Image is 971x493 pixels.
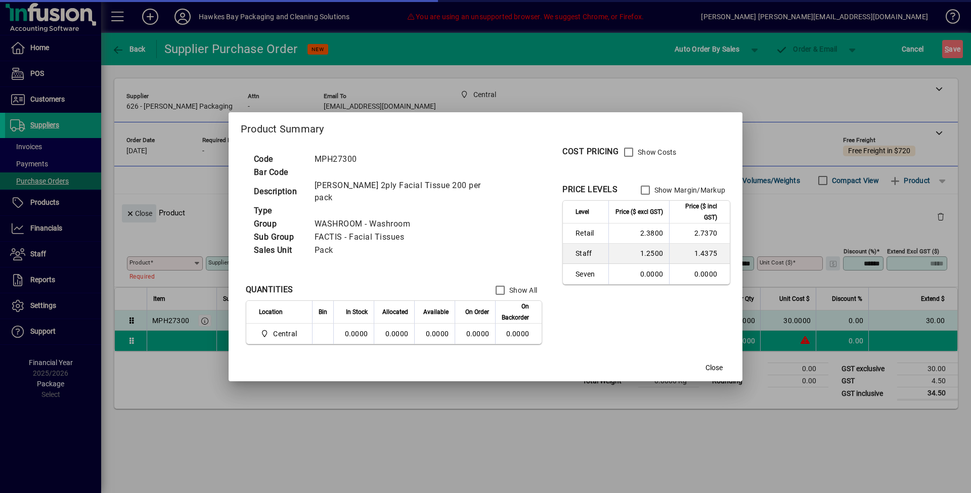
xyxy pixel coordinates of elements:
td: 1.2500 [608,244,669,264]
td: MPH27300 [310,153,494,166]
td: 0.0000 [669,264,730,284]
span: Retail [576,228,602,238]
div: COST PRICING [562,146,619,158]
span: Staff [576,248,602,258]
td: [PERSON_NAME] 2ply Facial Tissue 200 per pack [310,179,494,204]
span: On Backorder [502,301,529,323]
span: Allocated [382,306,408,318]
td: WASHROOM - Washroom [310,217,494,231]
td: 0.0000 [333,324,374,344]
div: PRICE LEVELS [562,184,617,196]
span: Bin [319,306,327,318]
td: 0.0000 [414,324,455,344]
button: Close [698,359,730,377]
h2: Product Summary [229,112,742,142]
span: 0.0000 [466,330,490,338]
span: In Stock [346,306,368,318]
td: Type [249,204,310,217]
span: Central [273,329,297,339]
td: 2.3800 [608,223,669,244]
span: Level [576,206,589,217]
td: Bar Code [249,166,310,179]
span: Available [423,306,449,318]
td: Description [249,179,310,204]
td: 0.0000 [495,324,542,344]
span: Price ($ incl GST) [676,201,717,223]
span: Close [705,363,723,373]
div: QUANTITIES [246,284,293,296]
td: 0.0000 [608,264,669,284]
label: Show Costs [636,147,677,157]
span: Seven [576,269,602,279]
td: Sub Group [249,231,310,244]
span: Location [259,306,283,318]
td: 2.7370 [669,223,730,244]
td: FACTIS - Facial Tissues [310,231,494,244]
span: Price ($ excl GST) [615,206,663,217]
label: Show All [507,285,537,295]
td: 0.0000 [374,324,414,344]
span: Central [259,328,301,340]
td: Sales Unit [249,244,310,257]
td: Pack [310,244,494,257]
label: Show Margin/Markup [652,185,726,195]
td: Code [249,153,310,166]
span: On Order [465,306,489,318]
td: Group [249,217,310,231]
td: 1.4375 [669,244,730,264]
